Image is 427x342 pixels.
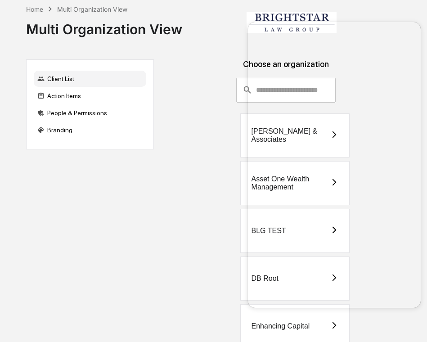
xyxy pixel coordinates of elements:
[26,5,43,13] div: Home
[34,105,146,121] div: People & Permissions
[34,71,146,87] div: Client List
[236,78,336,102] div: consultant-dashboard__filter-organizations-search-bar
[398,312,423,337] iframe: Open customer support
[252,322,310,330] div: Enhancing Capital
[34,88,146,104] div: Action Items
[161,59,410,78] div: Choose an organization
[26,14,182,37] div: Multi Organization View
[247,12,337,33] img: Brightstar Law Group
[34,122,146,138] div: Branding
[57,5,127,13] div: Multi Organization View
[248,22,421,308] iframe: Customer support window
